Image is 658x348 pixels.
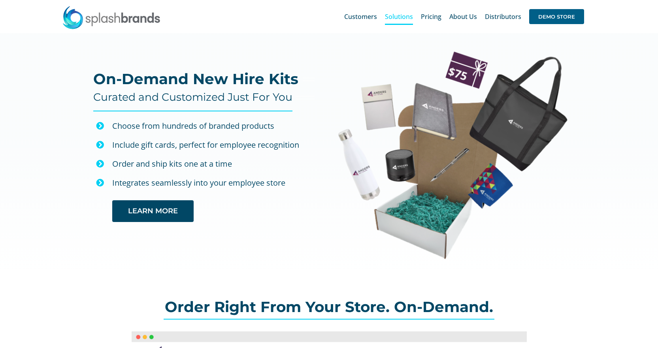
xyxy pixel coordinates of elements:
p: Order and ship kits one at a time [112,157,315,171]
span: Distributors [485,13,521,20]
a: Pricing [421,4,441,29]
span: Pricing [421,13,441,20]
h2: On-Demand New Hire Kits [93,71,298,87]
div: Choose from hundreds of branded products [112,119,315,133]
span: About Us [449,13,477,20]
span: Order Right From Your Store. On-Demand. [165,298,493,316]
img: SplashBrands.com Logo [62,6,161,29]
span: Customers [344,13,377,20]
img: Anders New Hire Kit Web Image-01 [337,51,568,260]
a: Customers [344,4,377,29]
span: Solutions [385,13,413,20]
nav: Main Menu [344,4,584,29]
p: Integrates seamlessly into your employee store [112,176,315,190]
a: LEARN MORE [112,200,194,222]
a: DEMO STORE [529,4,584,29]
div: Include gift cards, perfect for employee recognition [112,138,315,152]
span: DEMO STORE [529,9,584,24]
a: Distributors [485,4,521,29]
h4: Curated and Customized Just For You [93,91,292,103]
span: LEARN MORE [128,207,178,215]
